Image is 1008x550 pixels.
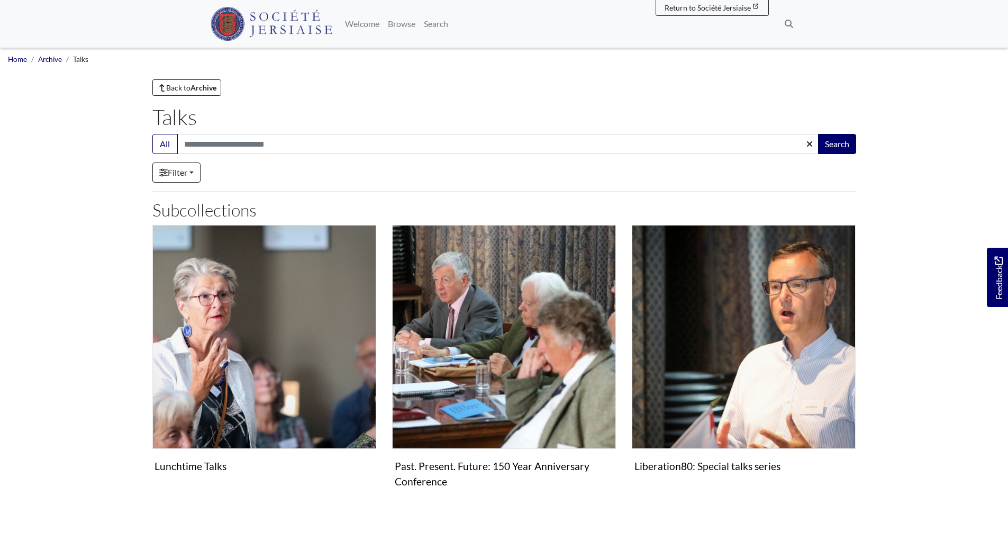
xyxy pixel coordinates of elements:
[190,83,216,92] strong: Archive
[987,248,1008,307] a: Would you like to provide feedback?
[144,225,384,508] div: Subcollection
[152,79,222,96] a: Back toArchive
[624,225,864,508] div: Subcollection
[152,225,856,521] section: Subcollections
[632,225,856,477] a: Liberation80: Special talks series Liberation80: Special talks series
[420,13,452,34] a: Search
[632,225,856,449] img: Liberation80: Special talks series
[152,225,376,477] a: Lunchtime Talks Lunchtime Talks
[152,163,201,183] a: Filter
[392,225,616,492] a: Past. Present. Future: 150 Year Anniversary Conference Past. Present. Future: 150 Year Anniversar...
[992,256,1005,299] span: Feedback
[818,134,856,154] button: Search
[177,134,819,154] input: Search this collection...
[392,225,616,449] img: Past. Present. Future: 150 Year Anniversary Conference
[211,4,333,43] a: Société Jersiaise logo
[384,225,624,508] div: Subcollection
[341,13,384,34] a: Welcome
[152,104,856,130] h1: Talks
[38,55,62,64] a: Archive
[384,13,420,34] a: Browse
[8,55,27,64] a: Home
[152,225,376,449] img: Lunchtime Talks
[665,3,751,12] span: Return to Société Jersiaise
[73,55,88,64] span: Talks
[152,134,178,154] button: All
[152,200,856,220] h2: Subcollections
[211,7,333,41] img: Société Jersiaise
